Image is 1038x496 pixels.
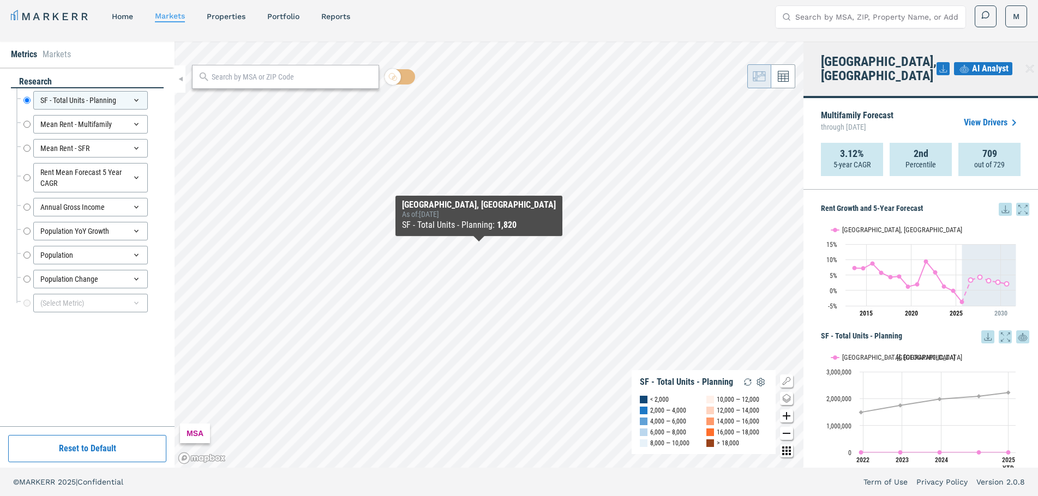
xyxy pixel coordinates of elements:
[717,416,759,427] div: 14,000 — 16,000
[860,310,873,317] tspan: 2015
[1005,281,1009,286] path: Thursday, 29 Aug, 18:00, 2.14. Boulder, CO.
[826,368,851,376] text: 3,000,000
[33,163,148,192] div: Rent Mean Forecast 5 Year CAGR
[974,159,1005,170] p: out of 729
[175,41,803,468] canvas: Map
[859,410,863,414] path: Tuesday, 14 Dec, 17:00, 1,492,211. USA.
[1006,390,1011,395] path: Sunday, 14 Sep, 18:00, 2,226,282. USA.
[43,48,71,61] li: Markets
[933,270,938,275] path: Monday, 29 Aug, 18:00, 5.84. Boulder, CO.
[859,450,1011,455] g: Boulder, CO, line 1 of 2 with 5 data points.
[821,216,1029,325] div: Rent Growth and 5-Year Forecast. Highcharts interactive chart.
[859,450,863,455] path: Tuesday, 14 Dec, 17:00, 1,979.5. Boulder, CO.
[938,397,942,401] path: Thursday, 14 Dec, 17:00, 1,981,416.5. USA.
[58,477,77,486] span: 2025 |
[897,274,902,279] path: Wednesday, 29 Aug, 18:00, 4.53. Boulder, CO.
[916,476,968,487] a: Privacy Policy
[754,376,767,389] img: Settings
[33,294,148,312] div: (Select Metric)
[821,120,893,134] span: through [DATE]
[977,394,981,398] path: Saturday, 14 Dec, 17:00, 2,088,975. USA.
[717,438,739,449] div: > 18,000
[33,198,148,216] div: Annual Gross Income
[972,62,1009,75] span: AI Analyst
[924,259,928,264] path: Sunday, 29 Aug, 18:00, 9.37. Boulder, CO.
[898,450,903,455] path: Wednesday, 14 Dec, 17:00, 1,333.5. Boulder, CO.
[780,427,793,440] button: Zoom out map button
[650,394,669,405] div: < 2,000
[821,343,1021,480] svg: Interactive chart
[650,405,686,416] div: 2,000 — 4,000
[821,55,937,83] h4: [GEOGRAPHIC_DATA], [GEOGRAPHIC_DATA]
[77,477,123,486] span: Confidential
[650,416,686,427] div: 4,000 — 6,000
[826,422,851,430] text: 1,000,000
[906,285,910,289] path: Thursday, 29 Aug, 18:00, 1.21. Boulder, CO.
[821,330,1029,343] h5: SF - Total Units - Planning
[33,115,148,134] div: Mean Rent - Multifamily
[896,456,909,464] text: 2023
[821,216,1021,325] svg: Interactive chart
[853,266,857,270] path: Thursday, 29 Aug, 18:00, 7.25. Boulder, CO.
[650,427,686,438] div: 6,000 — 8,000
[935,456,948,464] text: 2024
[905,159,936,170] p: Percentile
[1013,11,1019,22] span: M
[871,261,875,265] path: Saturday, 29 Aug, 18:00, 8.72. Boulder, CO.
[821,111,893,134] p: Multifamily Forecast
[826,256,837,264] text: 10%
[982,148,997,159] strong: 709
[780,374,793,388] button: Show/Hide Legend Map Button
[1005,5,1027,27] button: M
[954,62,1012,75] button: AI Analyst
[828,303,837,310] text: -5%
[960,300,964,304] path: Friday, 29 Aug, 18:00, -3.75. Boulder, CO.
[717,427,759,438] div: 16,000 — 18,000
[1006,450,1011,455] path: Sunday, 14 Sep, 18:00, 1,819.5. Boulder, CO.
[969,275,1009,286] g: Boulder, CO, line 2 of 2 with 5 data points.
[831,219,874,227] button: Show Boulder, CO
[821,343,1029,480] div: SF - Total Units - Planning. Highcharts interactive chart.
[821,203,1029,216] h5: Rent Growth and 5-Year Forecast
[212,71,373,83] input: Search by MSA or ZIP Code
[969,277,973,282] path: Saturday, 29 Aug, 18:00, 3.38. Boulder, CO.
[889,275,893,279] path: Tuesday, 29 Aug, 18:00, 4.29. Boulder, CO.
[861,266,866,270] path: Friday, 29 Aug, 18:00, 7.15. Boulder, CO.
[978,275,982,279] path: Sunday, 29 Aug, 18:00, 4.28. Boulder, CO.
[977,450,981,455] path: Saturday, 14 Dec, 17:00, 1,419.5. Boulder, CO.
[402,210,556,219] div: As of : [DATE]
[33,270,148,288] div: Population Change
[180,424,210,443] div: MSA
[11,48,37,61] li: Metrics
[842,226,962,234] text: [GEOGRAPHIC_DATA], [GEOGRAPHIC_DATA]
[994,310,1007,317] tspan: 2030
[497,220,517,230] b: 1,820
[155,11,185,20] a: markets
[976,476,1025,487] a: Version 2.0.8
[826,395,851,403] text: 2,000,000
[33,91,148,110] div: SF - Total Units - Planning
[1002,456,1015,472] text: 2025 YTD
[831,347,874,355] button: Show Boulder, CO
[830,287,837,295] text: 0%
[914,148,928,159] strong: 2nd
[8,435,166,462] button: Reset to Default
[780,392,793,405] button: Change style map button
[33,246,148,264] div: Population
[950,310,963,317] tspan: 2025
[938,450,942,455] path: Thursday, 14 Dec, 17:00, 1,333.5. Boulder, CO.
[840,148,864,159] strong: 3.12%
[905,310,918,317] tspan: 2020
[267,12,299,21] a: Portfolio
[848,449,851,457] text: 0
[402,200,556,210] div: [GEOGRAPHIC_DATA], [GEOGRAPHIC_DATA]
[650,438,689,449] div: 8,000 — 10,000
[996,280,1000,284] path: Wednesday, 29 Aug, 18:00, 2.67. Boulder, CO.
[886,347,909,355] button: Show USA
[942,285,946,289] path: Tuesday, 29 Aug, 18:00, 1.24. Boulder, CO.
[898,403,903,407] path: Wednesday, 14 Dec, 17:00, 1,748,972.5. USA.
[856,456,869,464] text: 2022
[830,272,837,280] text: 5%
[33,139,148,158] div: Mean Rent - SFR
[178,452,226,464] a: Mapbox logo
